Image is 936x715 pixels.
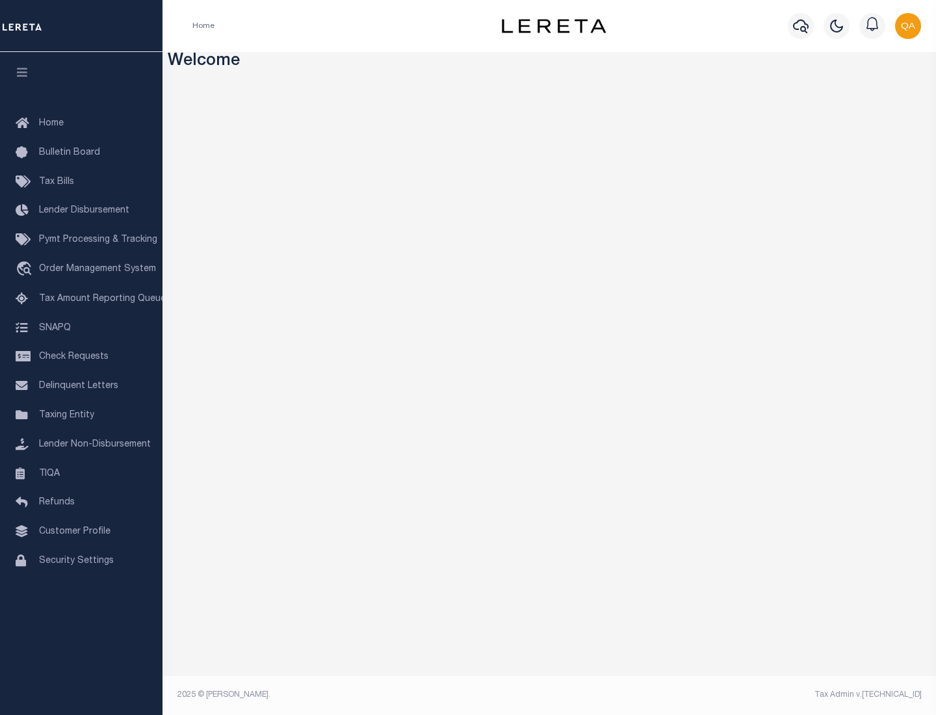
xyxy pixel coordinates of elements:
span: Pymt Processing & Tracking [39,235,157,244]
span: Lender Disbursement [39,206,129,215]
span: Home [39,119,64,128]
span: Bulletin Board [39,148,100,157]
div: 2025 © [PERSON_NAME]. [168,689,550,701]
span: TIQA [39,469,60,478]
span: Refunds [39,498,75,507]
i: travel_explore [16,261,36,278]
li: Home [192,20,214,32]
span: Order Management System [39,265,156,274]
span: SNAPQ [39,323,71,332]
span: Tax Amount Reporting Queue [39,294,166,304]
span: Check Requests [39,352,109,361]
div: Tax Admin v.[TECHNICAL_ID] [559,689,922,701]
img: svg+xml;base64,PHN2ZyB4bWxucz0iaHR0cDovL3d3dy53My5vcmcvMjAwMC9zdmciIHBvaW50ZXItZXZlbnRzPSJub25lIi... [895,13,921,39]
span: Security Settings [39,556,114,565]
span: Tax Bills [39,177,74,187]
span: Lender Non-Disbursement [39,440,151,449]
img: logo-dark.svg [502,19,606,33]
span: Taxing Entity [39,411,94,420]
span: Customer Profile [39,527,110,536]
h3: Welcome [168,52,931,72]
span: Delinquent Letters [39,382,118,391]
